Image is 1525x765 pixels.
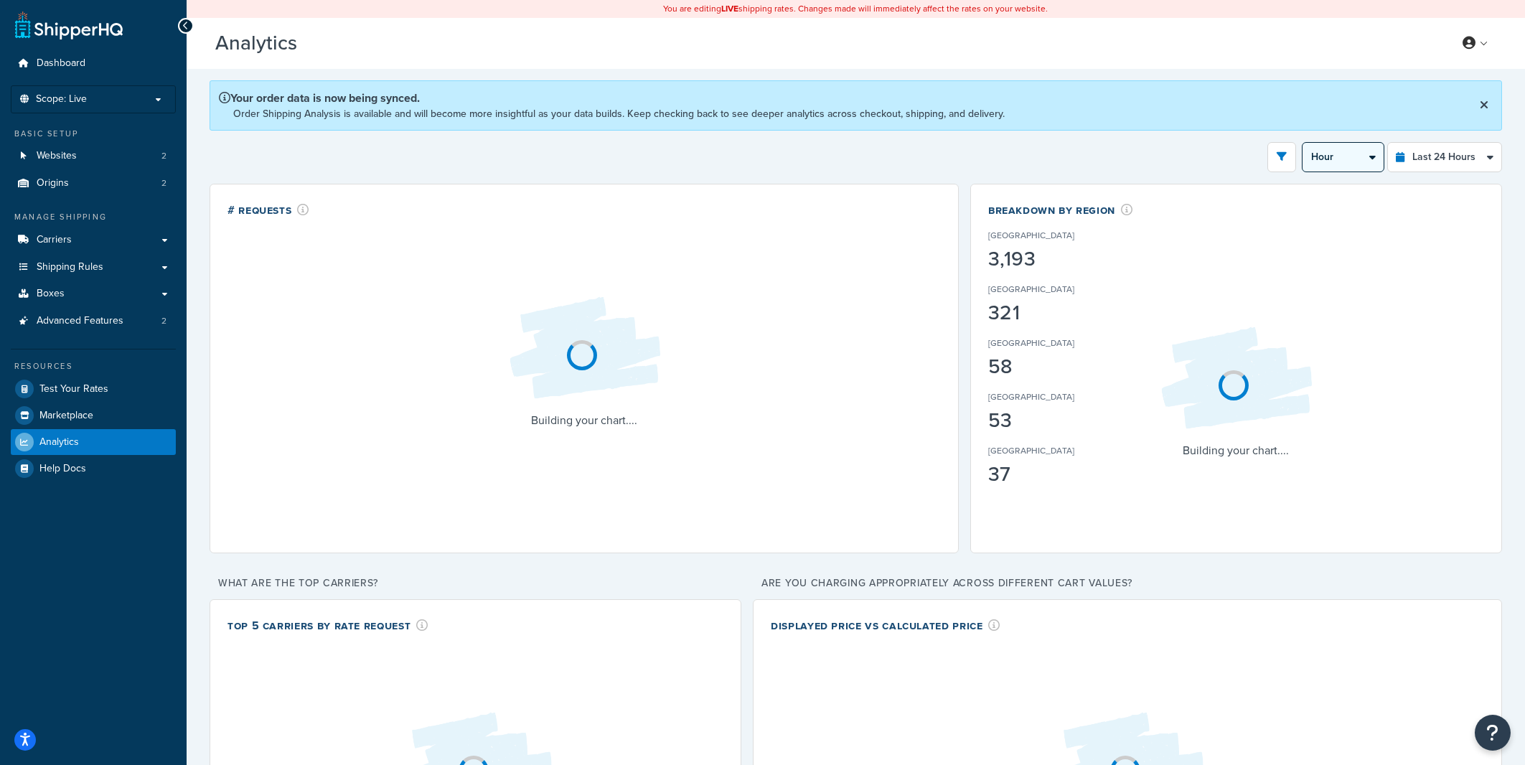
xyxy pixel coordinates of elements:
[37,150,77,162] span: Websites
[753,573,1502,593] p: Are you charging appropriately across different cart values?
[215,32,1431,55] h3: Analytics
[498,410,670,431] p: Building your chart....
[11,227,176,253] a: Carriers
[722,2,739,15] b: LIVE
[11,143,176,169] a: Websites2
[161,177,166,189] span: 2
[988,249,1119,269] div: 3,193
[11,456,176,482] a: Help Docs
[11,170,176,197] li: Origins
[988,464,1119,484] div: 37
[988,229,1074,242] p: [GEOGRAPHIC_DATA]
[233,106,1005,121] p: Order Shipping Analysis is available and will become more insightful as your data builds. Keep ch...
[11,143,176,169] li: Websites
[988,390,1074,403] p: [GEOGRAPHIC_DATA]
[11,50,176,77] a: Dashboard
[498,286,670,410] img: Loading...
[11,281,176,307] a: Boxes
[37,288,65,300] span: Boxes
[39,410,93,422] span: Marketplace
[161,315,166,327] span: 2
[988,283,1074,296] p: [GEOGRAPHIC_DATA]
[11,429,176,455] a: Analytics
[988,357,1119,377] div: 58
[227,202,309,218] div: # Requests
[37,177,69,189] span: Origins
[11,128,176,140] div: Basic Setup
[37,57,85,70] span: Dashboard
[11,403,176,428] a: Marketplace
[37,234,72,246] span: Carriers
[988,303,1119,323] div: 321
[988,444,1074,457] p: [GEOGRAPHIC_DATA]
[227,617,428,634] div: Top 5 Carriers by Rate Request
[11,360,176,372] div: Resources
[11,308,176,334] li: Advanced Features
[37,315,123,327] span: Advanced Features
[161,150,166,162] span: 2
[301,37,349,54] span: Beta
[11,308,176,334] a: Advanced Features2
[219,90,1005,106] p: Your order data is now being synced.
[1267,142,1296,172] button: open filter drawer
[11,211,176,223] div: Manage Shipping
[36,93,87,105] span: Scope: Live
[988,202,1133,218] div: Breakdown by Region
[11,376,176,402] a: Test Your Rates
[39,463,86,475] span: Help Docs
[39,436,79,449] span: Analytics
[771,617,1000,634] div: Displayed Price vs Calculated Price
[1150,441,1322,461] p: Building your chart....
[988,410,1119,431] div: 53
[1150,316,1322,441] img: Loading...
[11,170,176,197] a: Origins2
[988,337,1074,349] p: [GEOGRAPHIC_DATA]
[210,573,741,593] p: What are the top carriers?
[11,254,176,281] a: Shipping Rules
[1475,715,1511,751] button: Open Resource Center
[39,383,108,395] span: Test Your Rates
[37,261,103,273] span: Shipping Rules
